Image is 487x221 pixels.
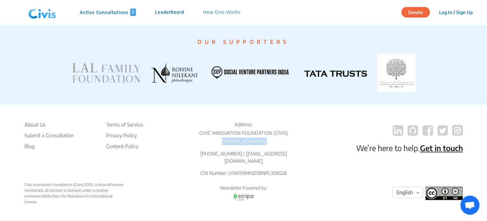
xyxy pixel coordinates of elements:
p: How Civis Works [203,9,240,16]
img: TATA TRUSTS [304,70,367,77]
button: Donate [401,7,430,17]
p: Address: [184,121,303,128]
li: Terms of Service [106,121,143,128]
a: Blog [24,142,74,150]
p: We’re here to help. [356,142,463,154]
li: Privacy Policy [106,132,143,139]
p: CIN Number: U74999MH2018NPL308528 [184,169,303,177]
p: CIVIC INNOVATION FOUNDATION (CIVIS) [184,129,303,137]
img: footer logo [425,187,463,200]
div: Civic Innovation Foundation (Civis) 2025. Unless otherwise mentioned, all content is licensed und... [24,182,124,205]
li: Submit a Consultation [24,132,74,139]
span: 7 [130,9,136,16]
li: Content Policy [106,142,143,150]
li: About Us [24,121,74,128]
p: Leaderboard [155,9,184,16]
p: Active Consultations [80,9,136,16]
img: ROHINI NILEKANI PHILANTHROPIES [151,63,197,83]
img: LAL FAMILY FOUNDATION [72,63,141,83]
img: TATA TRUSTS [377,54,415,92]
p: [PHONE_NUMBER] | [EMAIL_ADDRESS][DOMAIN_NAME] [184,150,303,164]
div: Open chat [460,196,479,215]
a: Get in touch [420,143,463,153]
p: [STREET_ADDRESS] [184,138,303,145]
img: navlogo.png [26,3,59,22]
p: Newsletter Powered by: [184,185,303,191]
button: Log In / Sign Up [435,7,477,17]
img: stripo email logo [230,191,257,202]
a: Donate [401,9,435,15]
img: SVP INDIA [208,63,294,83]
